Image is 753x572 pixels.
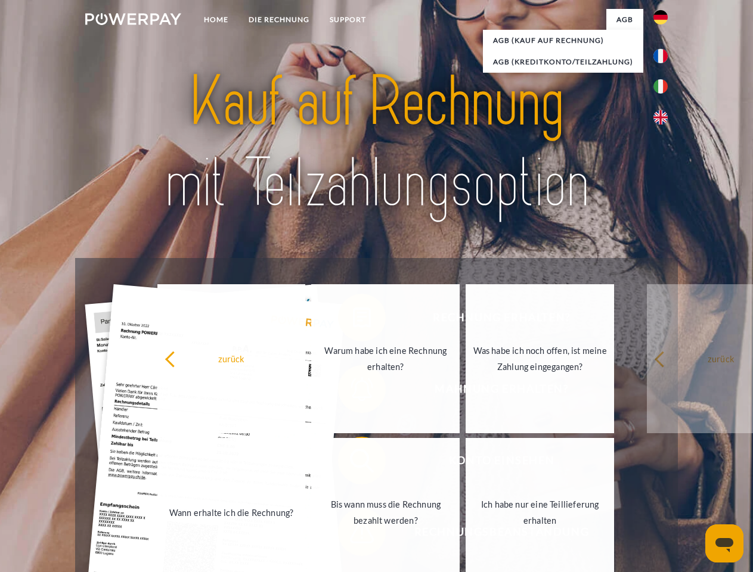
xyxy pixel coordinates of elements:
[318,496,453,529] div: Bis wann muss die Rechnung bezahlt werden?
[653,10,668,24] img: de
[238,9,320,30] a: DIE RECHNUNG
[705,524,743,562] iframe: Schaltfläche zum Öffnen des Messaging-Fensters
[85,13,181,25] img: logo-powerpay-white.svg
[473,343,607,375] div: Was habe ich noch offen, ist meine Zahlung eingegangen?
[606,9,643,30] a: agb
[165,504,299,520] div: Wann erhalte ich die Rechnung?
[165,350,299,366] div: zurück
[318,343,453,375] div: Warum habe ich eine Rechnung erhalten?
[483,51,643,73] a: AGB (Kreditkonto/Teilzahlung)
[483,30,643,51] a: AGB (Kauf auf Rechnung)
[466,284,614,433] a: Was habe ich noch offen, ist meine Zahlung eingegangen?
[194,9,238,30] a: Home
[653,79,668,94] img: it
[320,9,376,30] a: SUPPORT
[653,110,668,125] img: en
[473,496,607,529] div: Ich habe nur eine Teillieferung erhalten
[653,49,668,63] img: fr
[114,57,639,228] img: title-powerpay_de.svg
